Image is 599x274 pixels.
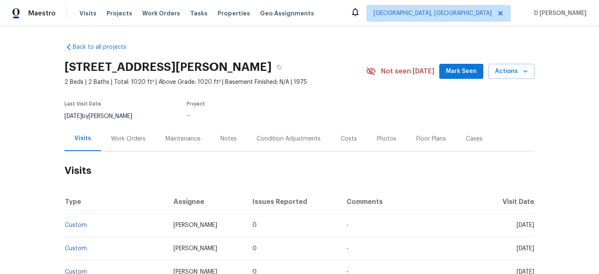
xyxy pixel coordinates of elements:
span: 0 [252,246,257,251]
th: Assignee [167,190,246,214]
a: Custom [65,246,87,251]
span: [DATE] [64,113,82,119]
div: Visits [74,134,91,143]
span: Properties [218,9,250,18]
th: Type [64,190,167,214]
span: 2 Beds | 2 Baths | Total: 1020 ft² | Above Grade: 1020 ft² | Basement Finished: N/A | 1975 [64,78,366,86]
div: ... [187,111,347,117]
span: [PERSON_NAME] [173,222,217,228]
span: D [PERSON_NAME] [531,9,587,18]
div: Floor Plans [416,135,446,143]
span: [GEOGRAPHIC_DATA], [GEOGRAPHIC_DATA] [374,9,492,18]
span: Visits [79,9,97,18]
span: Geo Assignments [260,9,314,18]
span: Actions [495,66,528,77]
span: Not seen [DATE] [381,67,434,75]
div: Work Orders [111,135,146,143]
span: Last Visit Date [64,101,101,106]
span: 0 [252,222,257,228]
span: Work Orders [142,9,180,18]
span: - [347,222,349,228]
button: Mark Seen [439,64,483,79]
a: Back to all projects [64,43,144,51]
span: - [347,246,349,251]
button: Copy Address [272,60,287,75]
div: Condition Adjustments [257,135,321,143]
th: Visit Date [481,190,535,214]
div: by [PERSON_NAME] [64,111,142,121]
th: Comments [340,190,481,214]
button: Actions [488,64,535,79]
span: Projects [106,9,132,18]
div: Costs [341,135,357,143]
span: [PERSON_NAME] [173,246,217,251]
span: Tasks [190,10,208,16]
span: [DATE] [517,222,534,228]
th: Issues Reported [246,190,340,214]
h2: [STREET_ADDRESS][PERSON_NAME] [64,63,272,71]
a: Custom [65,222,87,228]
span: Mark Seen [446,66,477,77]
div: Photos [377,135,396,143]
span: Project [187,101,205,106]
span: Maestro [28,9,56,18]
div: Notes [220,135,237,143]
div: Maintenance [166,135,200,143]
span: [DATE] [517,246,534,251]
h2: Visits [64,151,535,190]
div: Cases [466,135,483,143]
